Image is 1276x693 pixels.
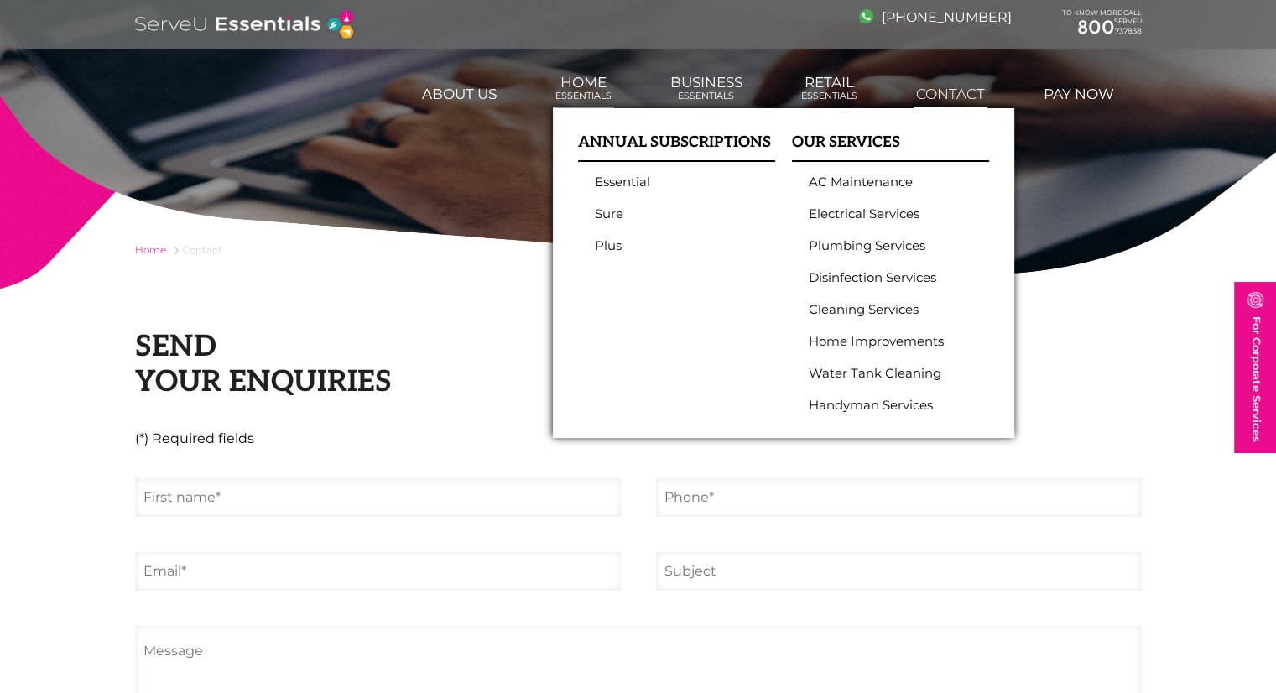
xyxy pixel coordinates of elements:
[595,175,750,190] a: Essential
[1062,17,1142,39] a: 800737838
[792,133,989,162] h3: OUR SERVICES
[809,270,964,285] a: Disinfection Services
[809,398,964,413] a: Handyman Services
[135,243,166,256] a: Home
[859,9,1012,25] a: [PHONE_NUMBER]
[914,77,987,111] a: Contact
[1041,77,1117,111] a: Pay Now
[578,133,775,162] h3: ANNUAL SUBSCRIPTIONS
[1247,292,1263,308] img: image
[859,9,873,23] img: image
[809,238,964,253] a: Plumbing Services
[809,175,964,190] a: AC Maintenance
[799,65,860,111] a: RetailEssentials
[1077,16,1115,39] span: 800
[419,77,499,111] a: About us
[656,478,1142,517] input: Phone*
[1062,9,1142,39] div: TO KNOW MORE CALL SERVEU
[135,429,254,449] small: (*) Required fields
[135,329,1142,399] h2: Send Your enquiries
[135,552,621,591] input: Email*
[135,8,356,40] img: logo
[595,206,750,221] a: Sure
[809,302,964,317] a: Cleaning Services
[183,243,222,256] span: Contact
[1235,282,1276,452] a: For Corporate Services
[555,91,612,102] span: Essentials
[670,91,742,102] span: Essentials
[656,552,1142,591] input: Subject
[553,65,614,111] a: HomeEssentials
[668,65,745,111] a: BusinessEssentials
[809,366,964,381] a: Water Tank Cleaning
[595,238,750,253] a: Plus
[801,91,857,102] span: Essentials
[135,478,621,517] input: First name*
[809,206,964,221] a: Electrical Services
[809,334,964,349] a: Home Improvements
